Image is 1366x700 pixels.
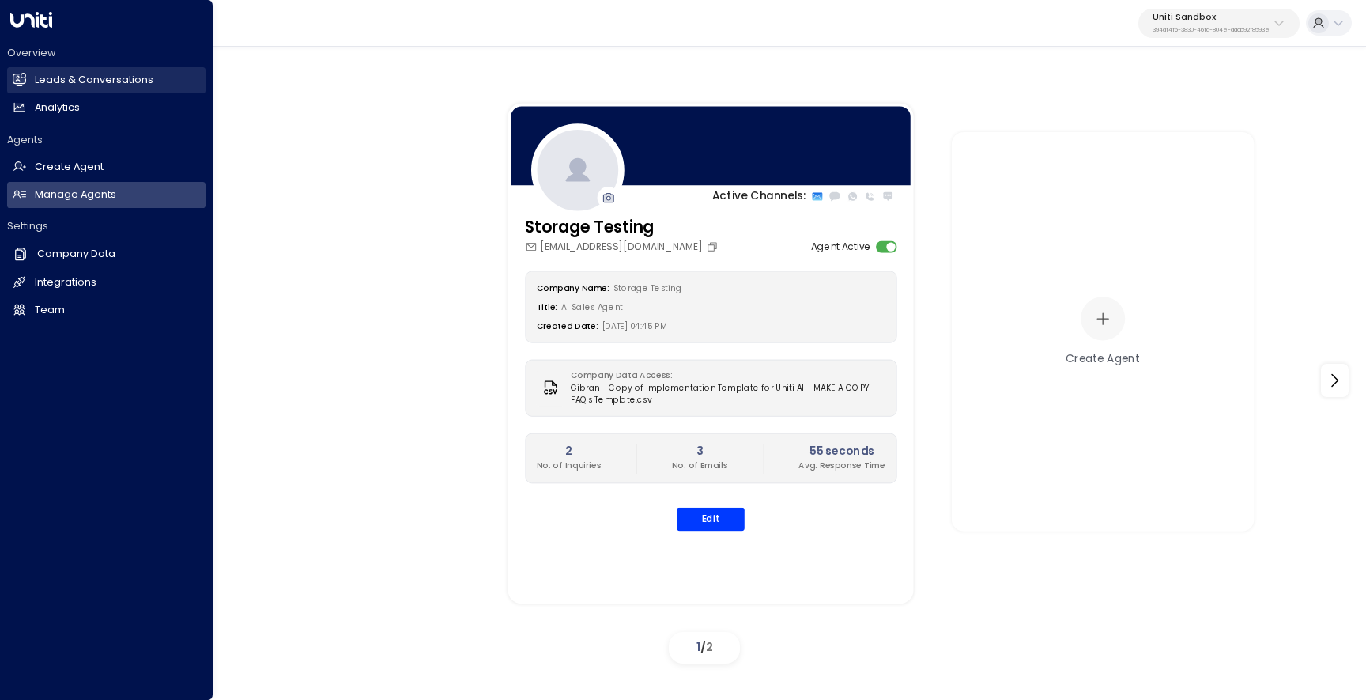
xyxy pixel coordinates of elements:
div: / [669,632,740,664]
span: 1 [696,639,700,655]
span: [DATE] 04:45 PM [602,321,668,332]
span: 2 [706,639,713,655]
h2: Analytics [35,100,80,115]
h2: Team [35,303,65,318]
a: Analytics [7,95,206,121]
button: Uniti Sandbox394af4f6-3830-46fa-804e-ddcb92f8593e [1138,9,1300,38]
label: Company Name: [537,283,609,294]
h2: 3 [672,444,728,460]
h2: Agents [7,133,206,147]
label: Agent Active [811,240,871,255]
a: Manage Agents [7,182,206,208]
h2: Settings [7,219,206,233]
h2: Company Data [37,247,115,262]
h2: Overview [7,46,206,60]
p: Active Channels: [712,189,806,206]
p: No. of Inquiries [537,460,602,472]
span: Storage Testing [613,283,681,294]
button: Copy [706,241,721,253]
label: Company Data Access: [571,370,878,382]
button: Edit [677,508,745,532]
div: Create Agent [1066,350,1140,367]
span: AI Sales Agent [561,302,623,313]
label: Created Date: [537,321,598,332]
a: Leads & Conversations [7,67,206,93]
h2: Integrations [35,275,96,290]
span: Gibran - Copy of Implementation Template for Uniti AI - MAKE A COPY - FAQs Template.csv [571,383,885,407]
a: Create Agent [7,154,206,180]
h2: Create Agent [35,160,104,175]
a: Company Data [7,240,206,267]
p: 394af4f6-3830-46fa-804e-ddcb92f8593e [1153,27,1270,33]
label: Title: [537,302,558,313]
h2: 2 [537,444,602,460]
h3: Storage Testing [525,216,721,240]
h2: 55 seconds [798,444,885,460]
div: [EMAIL_ADDRESS][DOMAIN_NAME] [525,240,721,255]
a: Integrations [7,270,206,296]
p: No. of Emails [672,460,728,472]
a: Team [7,297,206,324]
p: Uniti Sandbox [1153,13,1270,22]
h2: Manage Agents [35,187,116,202]
h2: Leads & Conversations [35,73,153,88]
p: Avg. Response Time [798,460,885,472]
